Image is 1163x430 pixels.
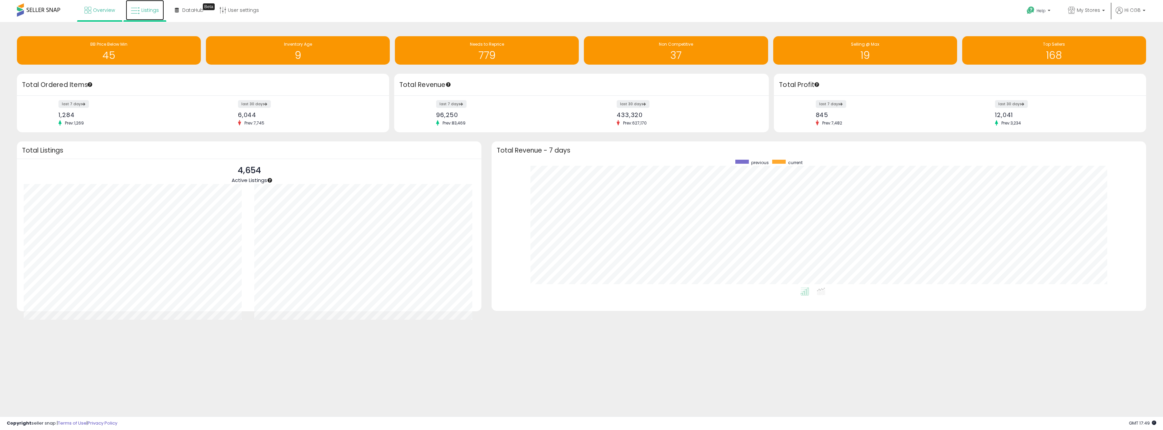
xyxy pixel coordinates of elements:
a: Inventory Age 9 [206,36,390,65]
span: Prev: 627,170 [620,120,650,126]
a: Hi CGB [1116,7,1145,22]
span: Selling @ Max [851,41,879,47]
span: Prev: 7,482 [819,120,846,126]
a: Selling @ Max 19 [773,36,957,65]
span: current [788,160,803,165]
h1: 168 [966,50,1143,61]
div: 12,041 [995,111,1134,118]
span: Prev: 1,269 [62,120,87,126]
div: Tooltip anchor [267,177,273,183]
h1: 19 [777,50,954,61]
label: last 7 days [436,100,467,108]
span: Top Sellers [1043,41,1065,47]
div: Tooltip anchor [445,82,451,88]
h3: Total Ordered Items [22,80,384,90]
label: last 30 days [995,100,1028,108]
span: previous [751,160,769,165]
span: Prev: 3,234 [998,120,1024,126]
span: DataHub [182,7,204,14]
div: 845 [816,111,955,118]
h1: 9 [209,50,386,61]
label: last 7 days [816,100,846,108]
h3: Total Listings [22,148,476,153]
a: Non Competitive 37 [584,36,768,65]
span: Active Listings [232,177,267,184]
span: Hi CGB [1124,7,1141,14]
span: Non Competitive [659,41,693,47]
span: Listings [141,7,159,14]
span: Prev: 7,745 [241,120,268,126]
div: 96,250 [436,111,576,118]
span: My Stores [1077,7,1100,14]
h3: Total Revenue - 7 days [497,148,1141,153]
label: last 7 days [58,100,89,108]
div: 6,044 [238,111,377,118]
p: 4,654 [232,164,267,177]
h1: 779 [398,50,575,61]
h1: 45 [20,50,197,61]
div: Tooltip anchor [203,3,215,10]
a: Top Sellers 168 [962,36,1146,65]
div: Tooltip anchor [87,82,93,88]
span: BB Price Below Min [90,41,127,47]
span: Help [1037,8,1046,14]
a: Help [1021,1,1057,22]
span: Overview [93,7,115,14]
h3: Total Profit [779,80,1141,90]
a: BB Price Below Min 45 [17,36,201,65]
i: Get Help [1026,6,1035,15]
label: last 30 days [238,100,271,108]
span: Needs to Reprice [470,41,504,47]
h3: Total Revenue [399,80,764,90]
span: Inventory Age [284,41,312,47]
div: Tooltip anchor [814,82,820,88]
label: last 30 days [617,100,649,108]
h1: 37 [587,50,764,61]
div: 433,320 [617,111,757,118]
div: 1,284 [58,111,198,118]
a: Needs to Reprice 779 [395,36,579,65]
span: Prev: 83,469 [439,120,469,126]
